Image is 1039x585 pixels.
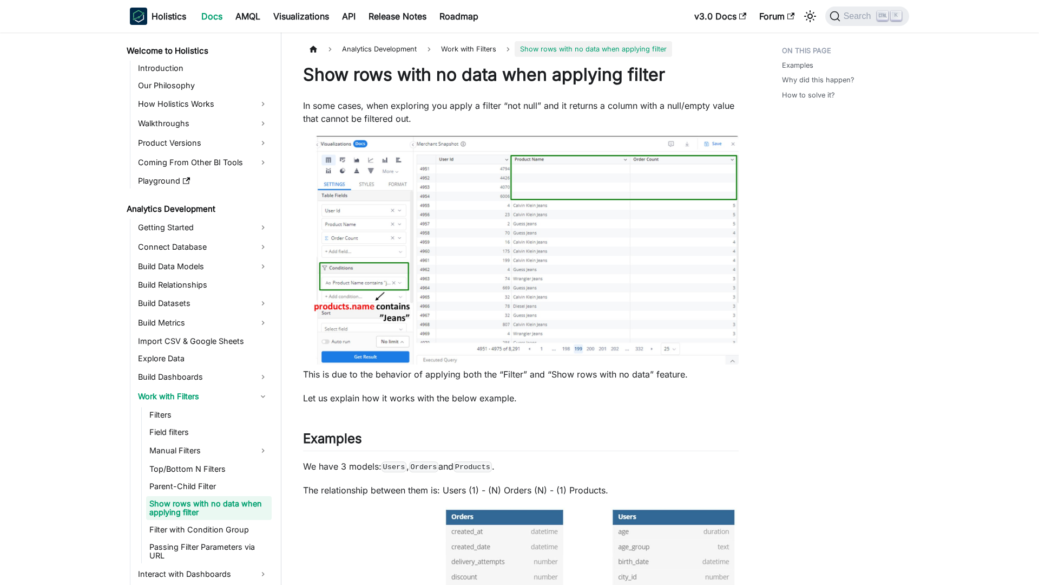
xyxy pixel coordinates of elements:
a: Playground [135,173,272,188]
code: Orders [409,461,438,472]
span: Search [840,11,878,21]
a: Build Metrics [135,314,272,331]
a: API [336,8,362,25]
a: Product Versions [135,134,272,152]
a: v3.0 Docs [688,8,753,25]
b: Holistics [152,10,186,23]
a: How Holistics Works [135,95,272,113]
a: Coming From Other BI Tools [135,154,272,171]
p: We have 3 models: , and . [303,460,739,473]
a: Walkthroughs [135,115,272,132]
a: Forum [753,8,801,25]
a: Analytics Development [123,201,272,217]
p: This is due to the behavior of applying both the “Filter” and “Show rows with no data” feature. [303,368,739,381]
a: Connect Database [135,238,272,256]
a: Docs [195,8,229,25]
a: Build Data Models [135,258,272,275]
button: Switch between dark and light mode (currently light mode) [801,8,819,25]
a: Show rows with no data when applying filter [146,496,272,520]
span: Work with Filters [436,41,502,57]
a: Getting Started [135,219,272,236]
a: Work with Filters [135,388,272,405]
a: Top/Bottom N Filters [146,461,272,477]
a: Welcome to Holistics [123,43,272,58]
a: Examples [782,60,813,70]
h1: Show rows with no data when applying filter [303,64,739,86]
a: Home page [303,41,324,57]
a: Filters [146,407,272,422]
a: Visualizations [267,8,336,25]
a: How to solve it? [782,90,835,100]
a: Release Notes [362,8,433,25]
a: AMQL [229,8,267,25]
a: Build Relationships [135,277,272,292]
a: Field filters [146,425,272,440]
a: Why did this happen? [782,75,854,85]
a: Build Datasets [135,295,272,312]
code: Products [453,461,491,472]
a: Parent-Child Filter [146,479,272,494]
h2: Examples [303,431,739,451]
a: Explore Data [135,351,272,366]
button: Search (Ctrl+K) [825,6,909,26]
kbd: K [891,11,902,21]
a: Our Philosophy [135,78,272,93]
a: Interact with Dashboards [135,565,272,583]
nav: Breadcrumbs [303,41,739,57]
a: Roadmap [433,8,485,25]
a: Passing Filter Parameters via URL [146,539,272,563]
a: Build Dashboards [135,368,272,386]
code: Users [382,461,406,472]
p: The relationship between them is: Users (1) - (N) Orders (N) - (1) Products. [303,484,739,497]
a: Import CSV & Google Sheets [135,334,272,349]
img: Context [303,136,739,365]
a: HolisticsHolistics [130,8,186,25]
a: Manual Filters [146,442,272,459]
a: Introduction [135,61,272,76]
nav: Docs sidebar [119,32,281,585]
span: Show rows with no data when applying filter [515,41,672,57]
p: In some cases, when exploring you apply a filter “not null” and it returns a column with a null/e... [303,99,739,125]
img: Holistics [130,8,147,25]
span: Analytics Development [337,41,422,57]
p: Let us explain how it works with the below example. [303,392,739,405]
a: Filter with Condition Group [146,522,272,537]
